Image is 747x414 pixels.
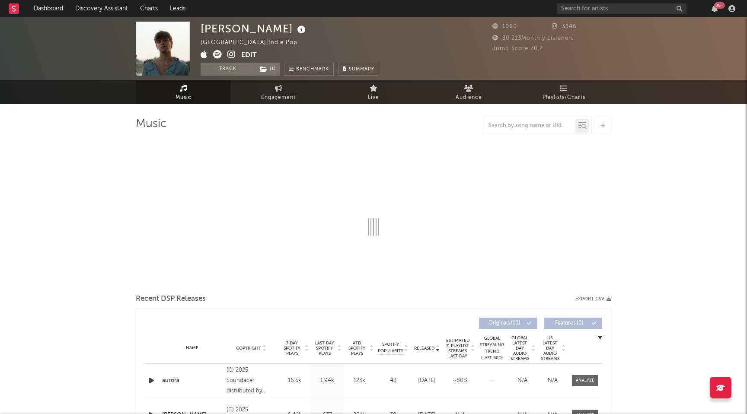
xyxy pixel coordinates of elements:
button: Summary [338,63,379,76]
span: 50.213 Monthly Listeners [492,35,574,41]
input: Search for artists [557,3,686,14]
span: Music [176,92,192,103]
span: 3346 [552,24,577,29]
span: Copyright [236,346,261,351]
div: 123k [345,376,373,385]
span: ( 1 ) [255,63,280,76]
div: 1.94k [313,376,341,385]
span: Recent DSP Releases [136,294,206,304]
input: Search by song name or URL [484,122,575,129]
span: Engagement [261,92,296,103]
button: Track [201,63,255,76]
span: Jump Score: 70.2 [492,46,543,51]
span: Live [368,92,379,103]
span: Estimated % Playlist Streams Last Day [446,338,469,359]
a: Engagement [231,80,326,104]
div: Name [162,345,222,351]
span: Features ( 0 ) [549,321,589,326]
div: (C) 2025 Soundacer distributed by Altafonte [227,365,276,396]
span: Originals ( 10 ) [485,321,524,326]
a: Live [326,80,421,104]
div: [GEOGRAPHIC_DATA] | Indie Pop [201,38,307,48]
div: [PERSON_NAME] [201,22,308,36]
a: Playlists/Charts [516,80,611,104]
span: US Latest Day Audio Streams [539,335,560,361]
div: 99 + [714,2,725,9]
span: Audience [456,92,482,103]
button: 99+ [712,5,718,12]
div: N/A [509,376,535,385]
span: Playlists/Charts [543,92,585,103]
span: Benchmark [296,64,329,75]
span: Summary [349,67,374,72]
span: Global Latest Day Audio Streams [509,335,530,361]
button: Features(0) [544,318,602,329]
button: (1) [255,63,280,76]
button: Originals(10) [479,318,537,329]
div: ~ 80 % [446,376,475,385]
span: Released [414,346,434,351]
span: ATD Spotify Plays [345,341,368,356]
div: N/A [539,376,565,385]
div: 43 [378,376,408,385]
a: Music [136,80,231,104]
a: aurora [162,376,222,385]
span: 1060 [492,24,517,29]
span: Last Day Spotify Plays [313,341,336,356]
div: Global Streaming Trend (Last 60D) [479,335,505,361]
span: Spotify Popularity [378,341,403,354]
a: Benchmark [284,63,334,76]
span: 7 Day Spotify Plays [281,341,303,356]
button: Edit [241,50,257,61]
div: [DATE] [412,376,441,385]
button: Export CSV [575,296,611,302]
a: Audience [421,80,516,104]
div: 16.5k [281,376,309,385]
